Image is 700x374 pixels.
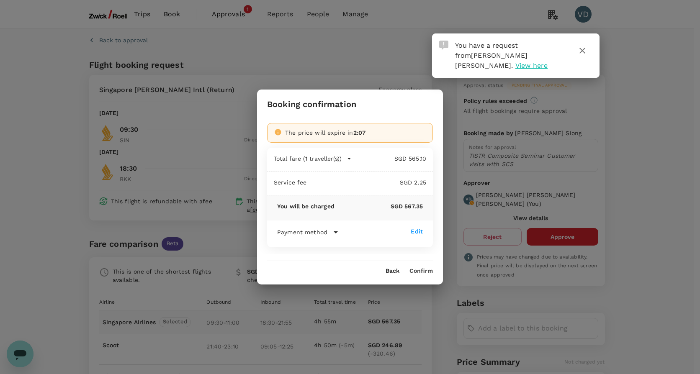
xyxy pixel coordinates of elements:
p: SGD 567.35 [335,202,423,210]
p: SGD 2.25 [307,178,426,187]
button: Back [386,268,399,274]
p: Payment method [277,228,327,236]
span: You have a request from . [455,41,528,69]
span: 2:07 [353,129,366,136]
div: The price will expire in [285,128,426,137]
button: Total fare (1 traveller(s)) [274,154,352,163]
img: Approval Request [439,41,448,50]
h3: Booking confirmation [267,100,356,109]
p: Service fee [274,178,307,187]
span: View here [515,61,548,69]
p: You will be charged [277,202,335,210]
p: SGD 565.10 [352,154,426,163]
button: Confirm [409,268,433,274]
span: [PERSON_NAME] [PERSON_NAME] [455,51,528,69]
div: Edit [411,227,423,236]
p: Total fare (1 traveller(s)) [274,154,342,163]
